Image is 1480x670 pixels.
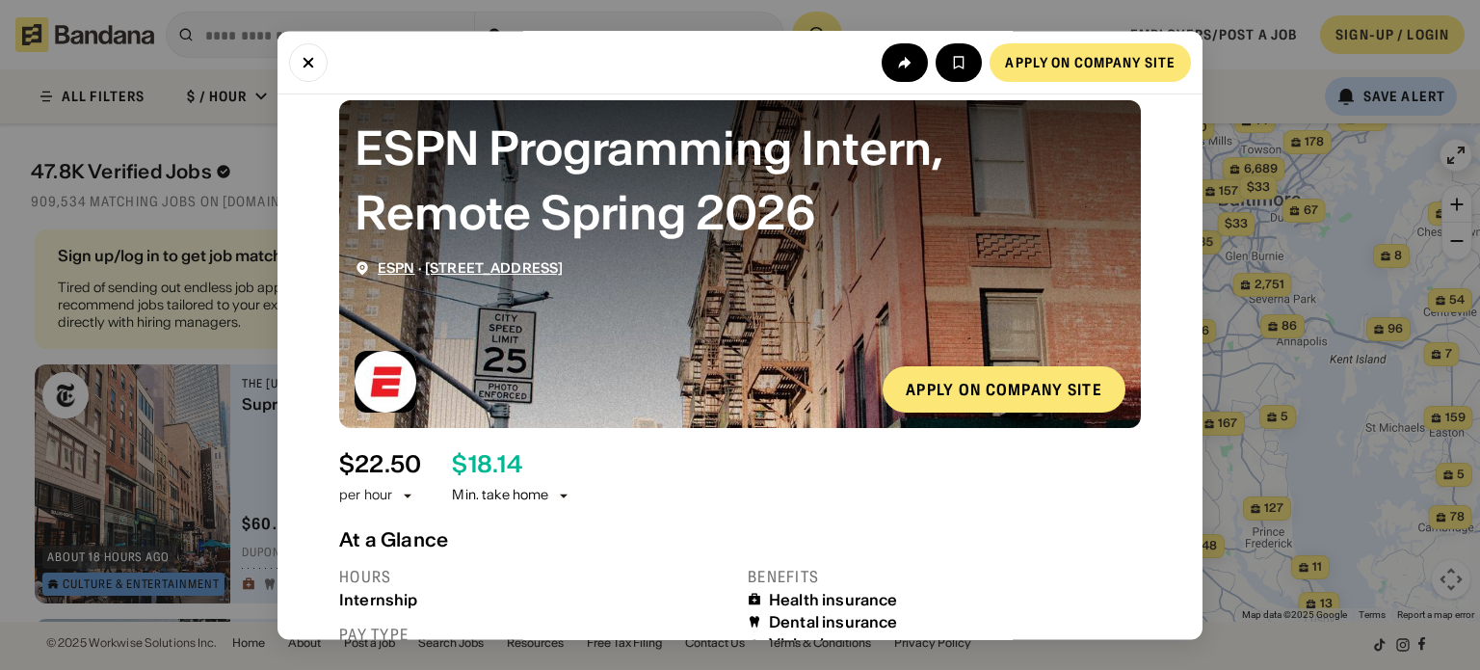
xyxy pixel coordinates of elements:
[906,381,1102,396] div: Apply on company site
[769,612,898,630] div: Dental insurance
[425,258,563,276] span: [STREET_ADDRESS]
[339,624,732,644] div: Pay type
[289,42,328,81] button: Close
[378,258,415,276] span: ESPN
[339,566,732,586] div: Hours
[452,486,571,505] div: Min. take home
[452,450,521,478] div: $ 18.14
[339,590,732,608] div: Internship
[339,486,392,505] div: per hour
[355,115,1125,244] div: ESPN Programming Intern, Remote Spring 2026
[1005,55,1176,68] div: Apply on company site
[748,566,1141,586] div: Benefits
[339,450,421,478] div: $ 22.50
[769,590,898,608] div: Health insurance
[339,527,1141,550] div: At a Glance
[378,259,563,276] div: ·
[355,350,416,412] img: ESPN logo
[769,635,896,654] div: Vision insurance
